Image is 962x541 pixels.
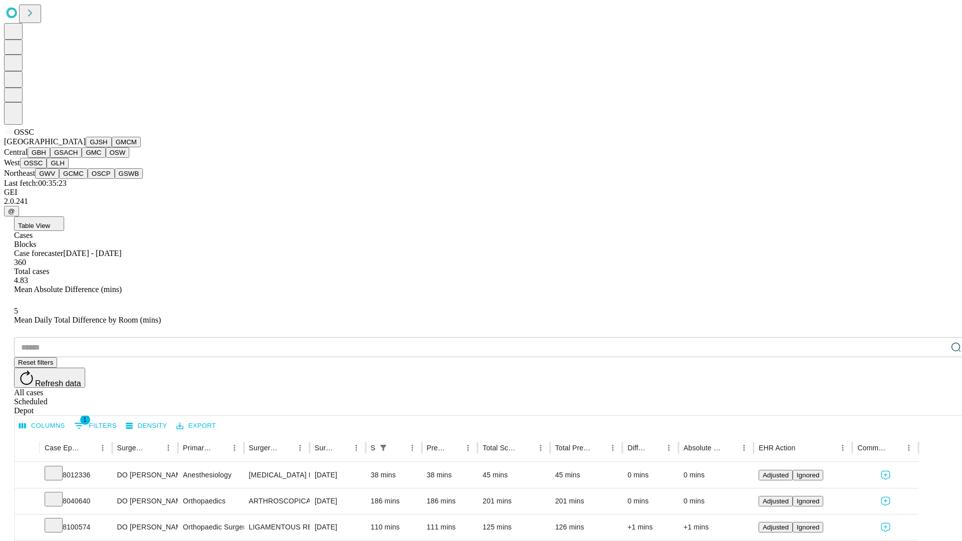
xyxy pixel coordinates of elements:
button: GBH [28,147,50,158]
button: Sort [648,441,662,455]
button: Reset filters [14,357,57,368]
button: Menu [902,441,916,455]
div: 45 mins [555,462,618,488]
button: Menu [737,441,751,455]
button: GSACH [50,147,82,158]
button: Expand [20,493,35,510]
button: Sort [335,441,349,455]
div: 8040640 [45,488,107,514]
span: Total cases [14,267,49,276]
div: 111 mins [427,514,473,540]
span: 5 [14,307,18,315]
button: Density [123,418,170,434]
span: Last fetch: 00:35:23 [4,179,67,187]
div: 201 mins [483,488,545,514]
div: DO [PERSON_NAME] [PERSON_NAME] Do [117,514,173,540]
div: Orthopaedic Surgery [183,514,238,540]
button: Select columns [17,418,68,434]
button: Show filters [376,441,390,455]
div: +1 mins [627,514,673,540]
span: [GEOGRAPHIC_DATA] [4,137,86,146]
div: Total Predicted Duration [555,444,591,452]
div: 126 mins [555,514,618,540]
div: 110 mins [371,514,417,540]
div: Case Epic Id [45,444,81,452]
div: [DATE] [315,462,361,488]
span: 1 [80,415,90,425]
button: Ignored [793,522,823,532]
button: OSW [106,147,130,158]
button: Sort [147,441,161,455]
span: Ignored [797,523,819,531]
span: West [4,158,20,167]
div: Predicted In Room Duration [427,444,446,452]
div: 8012336 [45,462,107,488]
div: [MEDICAL_DATA] PRIMARY OR SECONDARY AGE [DEMOGRAPHIC_DATA] OR OVER [249,462,305,488]
div: 2.0.241 [4,197,958,206]
div: 45 mins [483,462,545,488]
button: Show filters [72,418,119,434]
button: Export [174,418,218,434]
div: 0 mins [627,488,673,514]
div: Difference [627,444,647,452]
button: OSCP [88,168,115,179]
div: 125 mins [483,514,545,540]
span: Northeast [4,169,35,177]
div: 0 mins [627,462,673,488]
button: GWV [35,168,59,179]
span: Case forecaster [14,249,63,257]
div: 1 active filter [376,441,390,455]
span: @ [8,207,15,215]
div: 186 mins [427,488,473,514]
button: GMCM [112,137,141,147]
div: DO [PERSON_NAME] [PERSON_NAME] Do [117,462,173,488]
span: 4.83 [14,276,28,285]
button: Menu [461,441,475,455]
span: Ignored [797,497,819,505]
div: Total Scheduled Duration [483,444,519,452]
button: Ignored [793,470,823,480]
button: Sort [82,441,96,455]
button: Adjusted [759,522,793,532]
div: +1 mins [683,514,749,540]
button: Menu [161,441,175,455]
div: Primary Service [183,444,212,452]
span: Mean Daily Total Difference by Room (mins) [14,316,161,324]
button: Adjusted [759,496,793,506]
button: GCMC [59,168,88,179]
button: GJSH [86,137,112,147]
button: Sort [213,441,227,455]
button: Menu [96,441,110,455]
div: Surgery Name [249,444,278,452]
button: Refresh data [14,368,85,388]
button: Sort [520,441,534,455]
div: 38 mins [427,462,473,488]
button: Menu [534,441,548,455]
span: Central [4,148,28,156]
div: Scheduled In Room Duration [371,444,375,452]
button: Sort [592,441,606,455]
div: LIGAMENTOUS RECONSTRUCTION KNEE INTRA ARTICULAR [249,514,305,540]
span: Mean Absolute Difference (mins) [14,285,122,294]
button: Ignored [793,496,823,506]
div: Comments [857,444,886,452]
button: Menu [293,441,307,455]
span: Adjusted [763,523,789,531]
span: 360 [14,258,26,266]
div: EHR Action [759,444,795,452]
div: 38 mins [371,462,417,488]
span: OSSC [14,128,34,136]
div: Absolute Difference [683,444,722,452]
div: 0 mins [683,488,749,514]
div: GEI [4,188,958,197]
span: Reset filters [18,359,53,366]
div: 186 mins [371,488,417,514]
span: Adjusted [763,471,789,479]
button: Menu [349,441,363,455]
button: Expand [20,467,35,484]
button: OSSC [20,158,47,168]
button: Sort [447,441,461,455]
div: 8100574 [45,514,107,540]
button: Expand [20,519,35,536]
button: Sort [796,441,810,455]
